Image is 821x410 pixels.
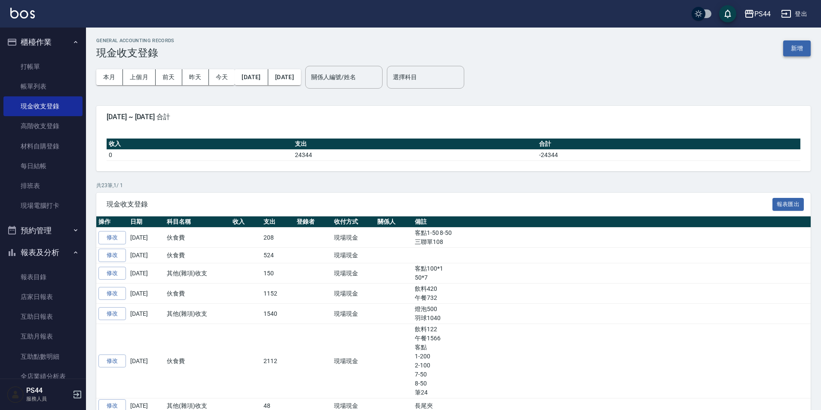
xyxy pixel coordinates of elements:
[7,386,24,403] img: Person
[3,57,83,77] a: 打帳單
[98,249,126,262] a: 修改
[3,219,83,242] button: 預約管理
[165,228,230,248] td: 伙食費
[332,248,375,263] td: 現場現金
[293,149,537,160] td: 24344
[778,6,811,22] button: 登出
[294,216,332,228] th: 登錄者
[230,216,262,228] th: 收入
[128,248,165,263] td: [DATE]
[772,200,804,208] a: 報表匯出
[98,231,126,244] a: 修改
[332,304,375,324] td: 現場現金
[128,216,165,228] th: 日期
[3,287,83,307] a: 店家日報表
[754,9,771,19] div: PS44
[98,307,126,321] a: 修改
[3,347,83,367] a: 互助點數明細
[261,248,294,263] td: 524
[165,263,230,284] td: 其他(雜項)收支
[182,69,209,85] button: 昨天
[26,386,70,395] h5: PS44
[165,248,230,263] td: 伙食費
[3,136,83,156] a: 材料自購登錄
[156,69,182,85] button: 前天
[107,113,800,121] span: [DATE] ~ [DATE] 合計
[123,69,156,85] button: 上個月
[3,156,83,176] a: 每日結帳
[783,40,811,56] button: 新增
[3,196,83,216] a: 現場電腦打卡
[261,263,294,284] td: 150
[332,216,375,228] th: 收付方式
[96,216,128,228] th: 操作
[332,284,375,304] td: 現場現金
[96,38,175,43] h2: GENERAL ACCOUNTING RECORDS
[261,304,294,324] td: 1540
[165,304,230,324] td: 其他(雜項)收支
[537,139,800,150] th: 合計
[98,267,126,280] a: 修改
[413,304,811,324] td: 燈泡500 羽球1040
[3,327,83,346] a: 互助月報表
[719,5,736,22] button: save
[3,176,83,196] a: 排班表
[165,216,230,228] th: 科目名稱
[3,367,83,386] a: 全店業績分析表
[128,284,165,304] td: [DATE]
[96,69,123,85] button: 本月
[128,263,165,284] td: [DATE]
[3,96,83,116] a: 現金收支登錄
[107,139,293,150] th: 收入
[261,228,294,248] td: 208
[3,116,83,136] a: 高階收支登錄
[413,228,811,248] td: 客點1-50 8-50 三聯單108
[10,8,35,18] img: Logo
[261,216,294,228] th: 支出
[96,182,811,189] p: 共 23 筆, 1 / 1
[3,77,83,96] a: 帳單列表
[332,228,375,248] td: 現場現金
[332,324,375,398] td: 現場現金
[165,284,230,304] td: 伙食費
[128,324,165,398] td: [DATE]
[537,149,800,160] td: -24344
[268,69,301,85] button: [DATE]
[235,69,268,85] button: [DATE]
[332,263,375,284] td: 現場現金
[26,395,70,403] p: 服務人員
[293,139,537,150] th: 支出
[413,216,811,228] th: 備註
[107,200,772,209] span: 現金收支登錄
[107,149,293,160] td: 0
[261,324,294,398] td: 2112
[98,355,126,368] a: 修改
[128,304,165,324] td: [DATE]
[783,44,811,52] a: 新增
[741,5,774,23] button: PS44
[413,284,811,304] td: 飲料420 午餐732
[413,263,811,284] td: 客點100*1 50*7
[413,324,811,398] td: 飲料122 午餐1566 客點 1-200 2-100 7-50 8-50 筆24
[261,284,294,304] td: 1152
[3,31,83,53] button: 櫃檯作業
[209,69,235,85] button: 今天
[3,307,83,327] a: 互助日報表
[3,241,83,264] button: 報表及分析
[128,228,165,248] td: [DATE]
[772,198,804,211] button: 報表匯出
[3,267,83,287] a: 報表目錄
[165,324,230,398] td: 伙食費
[375,216,413,228] th: 關係人
[96,47,175,59] h3: 現金收支登錄
[98,287,126,300] a: 修改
